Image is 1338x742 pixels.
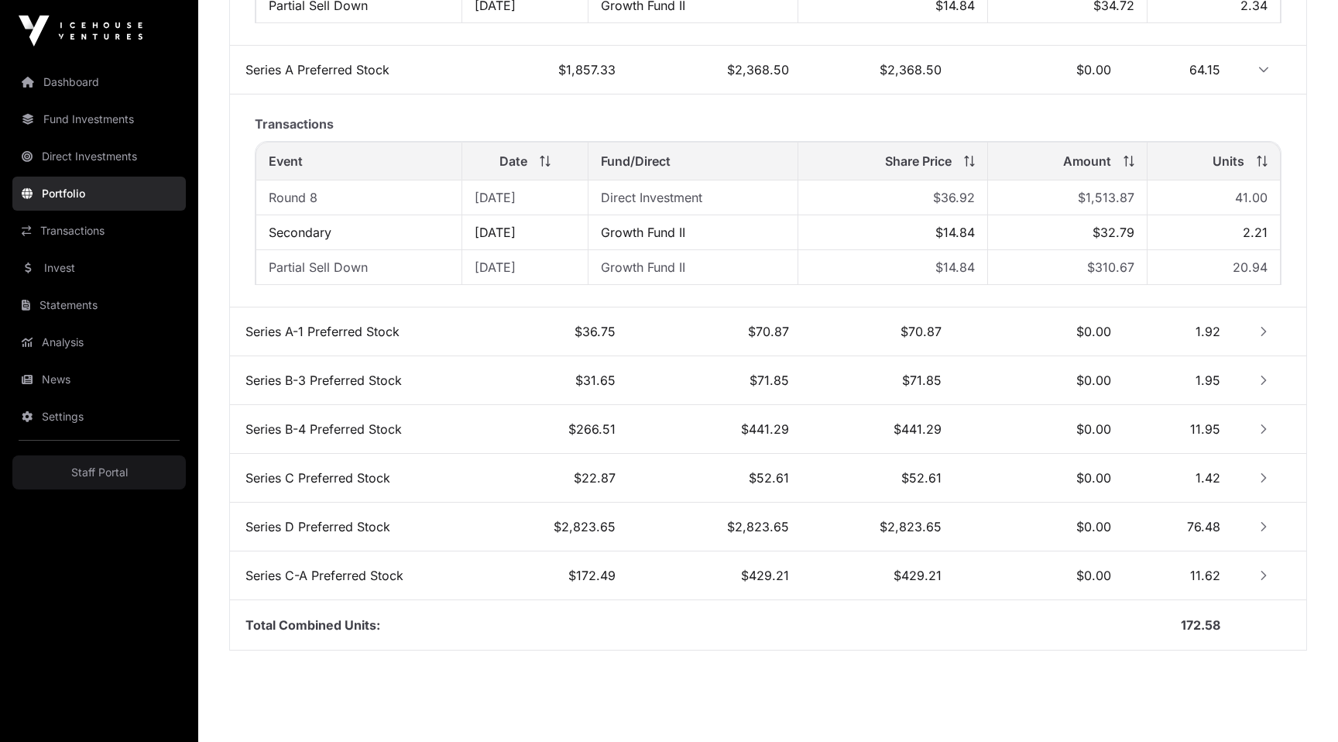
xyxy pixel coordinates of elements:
span: 1.92 [1196,324,1220,339]
button: Row Collapsed [1251,319,1276,344]
span: Units [1213,152,1244,170]
td: $36.75 [469,307,631,356]
td: [DATE] [462,180,588,215]
td: Series B-3 Preferred Stock [230,356,469,405]
td: Series A Preferred Stock [230,46,469,94]
span: $14.84 [935,225,975,240]
td: [DATE] [462,215,588,250]
span: $14.84 [935,259,975,275]
span: 1.95 [1196,373,1220,388]
a: Portfolio [12,177,186,211]
td: $2,823.65 [631,503,805,551]
span: 64.15 [1189,62,1220,77]
span: 172.58 [1181,617,1220,633]
a: Transactions [12,214,186,248]
td: Series A-1 Preferred Stock [230,307,469,356]
a: Staff Portal [12,455,186,490]
a: Fund Investments [12,102,186,136]
span: Total Combined Units: [245,617,380,633]
span: $36.92 [933,190,975,205]
span: 76.48 [1187,519,1220,534]
td: $71.85 [631,356,805,405]
td: Series C Preferred Stock [230,454,469,503]
td: $2,368.50 [805,46,957,94]
td: $70.87 [805,307,957,356]
span: 41.00 [1235,190,1268,205]
span: 20.94 [1233,259,1268,275]
a: Analysis [12,325,186,359]
button: Row Collapsed [1251,563,1276,588]
span: 11.62 [1190,568,1220,583]
img: Icehouse Ventures Logo [19,15,142,46]
td: Series C-A Preferred Stock [230,551,469,600]
span: Amount [1063,152,1111,170]
td: $0.00 [957,46,1127,94]
button: Row Collapsed [1251,368,1276,393]
button: Row Expanded [1251,57,1276,82]
td: $71.85 [805,356,957,405]
td: $52.61 [631,454,805,503]
td: Series D Preferred Stock [230,503,469,551]
td: Secondary [256,215,462,250]
span: 2.21 [1243,225,1268,240]
td: $2,823.65 [469,503,631,551]
td: $441.29 [631,405,805,454]
td: $172.49 [469,551,631,600]
a: Growth Fund II [601,225,685,240]
td: $0.00 [957,454,1127,503]
td: $2,368.50 [631,46,805,94]
td: $31.65 [469,356,631,405]
td: Round 8 [256,180,462,215]
td: $0.00 [957,503,1127,551]
td: $441.29 [805,405,957,454]
span: Share Price [885,152,952,170]
td: $429.21 [631,551,805,600]
td: $0.00 [957,551,1127,600]
span: 11.95 [1190,421,1220,437]
a: Direct Investments [12,139,186,173]
a: Dashboard [12,65,186,99]
td: $266.51 [469,405,631,454]
td: Series B-4 Preferred Stock [230,405,469,454]
button: Row Collapsed [1251,465,1276,490]
td: $1,857.33 [469,46,631,94]
span: Event [269,152,303,170]
td: $52.61 [805,454,957,503]
span: Transactions [255,116,334,132]
iframe: Chat Widget [1261,668,1338,742]
td: $2,823.65 [805,503,957,551]
td: Partial Sell Down [256,250,462,285]
span: Direct Investment [601,190,702,205]
td: $0.00 [957,405,1127,454]
td: $0.00 [957,356,1127,405]
span: Date [499,152,527,170]
button: Row Collapsed [1251,514,1276,539]
td: $0.00 [957,307,1127,356]
td: $32.79 [988,215,1148,250]
span: Fund/Direct [601,152,671,170]
a: Settings [12,400,186,434]
td: $70.87 [631,307,805,356]
a: Statements [12,288,186,322]
span: 1.42 [1196,470,1220,486]
a: News [12,362,186,397]
button: Row Collapsed [1251,417,1276,441]
td: [DATE] [462,250,588,285]
td: $429.21 [805,551,957,600]
a: Growth Fund II [601,259,685,275]
td: $1,513.87 [988,180,1148,215]
td: $310.67 [988,250,1148,285]
a: Invest [12,251,186,285]
td: $22.87 [469,454,631,503]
